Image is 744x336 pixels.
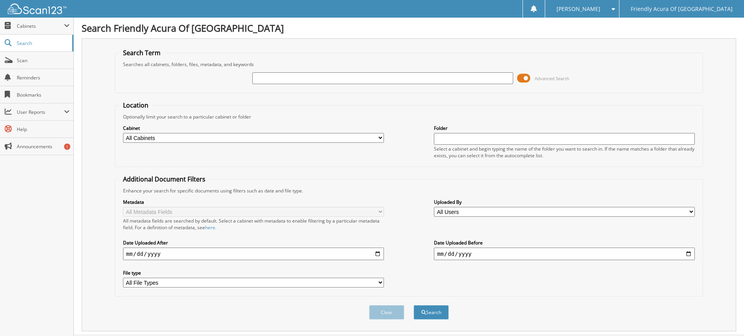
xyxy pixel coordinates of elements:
[535,75,569,81] span: Advanced Search
[64,144,70,150] div: 1
[8,4,66,14] img: scan123-logo-white.svg
[434,248,695,260] input: end
[123,239,384,246] label: Date Uploaded After
[17,74,70,81] span: Reminders
[557,7,600,11] span: [PERSON_NAME]
[17,57,70,64] span: Scan
[119,61,699,68] div: Searches all cabinets, folders, files, metadata, and keywords
[123,248,384,260] input: start
[119,101,152,110] legend: Location
[369,305,404,320] button: Clear
[434,239,695,246] label: Date Uploaded Before
[434,146,695,159] div: Select a cabinet and begin typing the name of the folder you want to search in. If the name match...
[123,270,384,276] label: File type
[123,199,384,205] label: Metadata
[17,92,70,98] span: Bookmarks
[17,143,70,150] span: Announcements
[17,23,64,29] span: Cabinets
[17,40,68,47] span: Search
[123,125,384,131] label: Cabinet
[119,187,699,194] div: Enhance your search for specific documents using filters such as date and file type.
[82,22,736,34] h1: Search Friendly Acura Of [GEOGRAPHIC_DATA]
[119,175,209,183] legend: Additional Document Filters
[123,217,384,231] div: All metadata fields are searched by default. Select a cabinet with metadata to enable filtering b...
[434,199,695,205] label: Uploaded By
[434,125,695,131] label: Folder
[205,224,215,231] a: here
[119,49,164,57] legend: Search Term
[119,113,699,120] div: Optionally limit your search to a particular cabinet or folder
[631,7,733,11] span: Friendly Acura Of [GEOGRAPHIC_DATA]
[414,305,449,320] button: Search
[17,109,64,115] span: User Reports
[17,126,70,133] span: Help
